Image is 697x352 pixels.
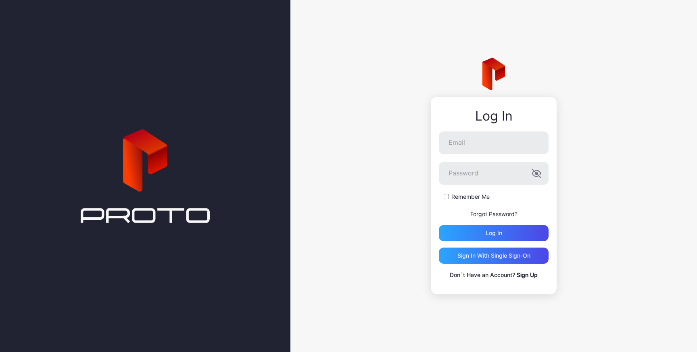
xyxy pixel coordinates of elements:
input: Email [439,131,549,154]
button: Sign in With Single Sign-On [439,248,549,264]
div: Sign in With Single Sign-On [457,252,530,259]
a: Forgot Password? [470,210,518,217]
div: Log in [486,230,502,236]
label: Remember Me [451,193,490,201]
a: Sign Up [517,271,538,278]
input: Password [439,162,549,185]
button: Password [532,169,541,178]
div: Log In [439,109,549,123]
p: Don`t Have an Account? [439,270,549,280]
button: Log in [439,225,549,241]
